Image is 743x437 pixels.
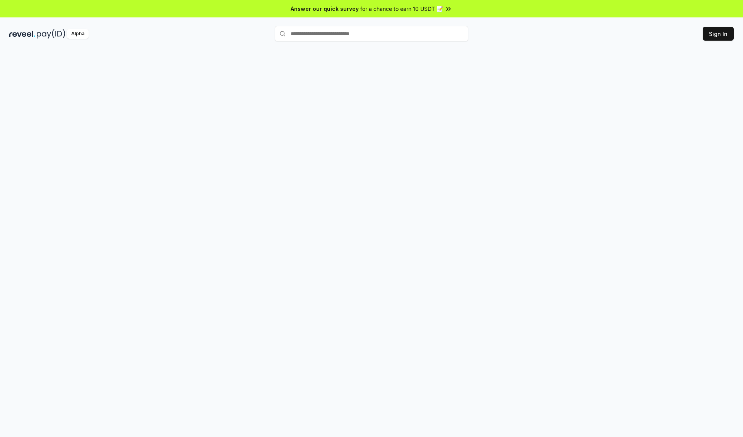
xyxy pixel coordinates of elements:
div: Alpha [67,29,89,39]
span: Answer our quick survey [291,5,359,13]
span: for a chance to earn 10 USDT 📝 [360,5,443,13]
button: Sign In [703,27,734,41]
img: reveel_dark [9,29,35,39]
img: pay_id [37,29,65,39]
